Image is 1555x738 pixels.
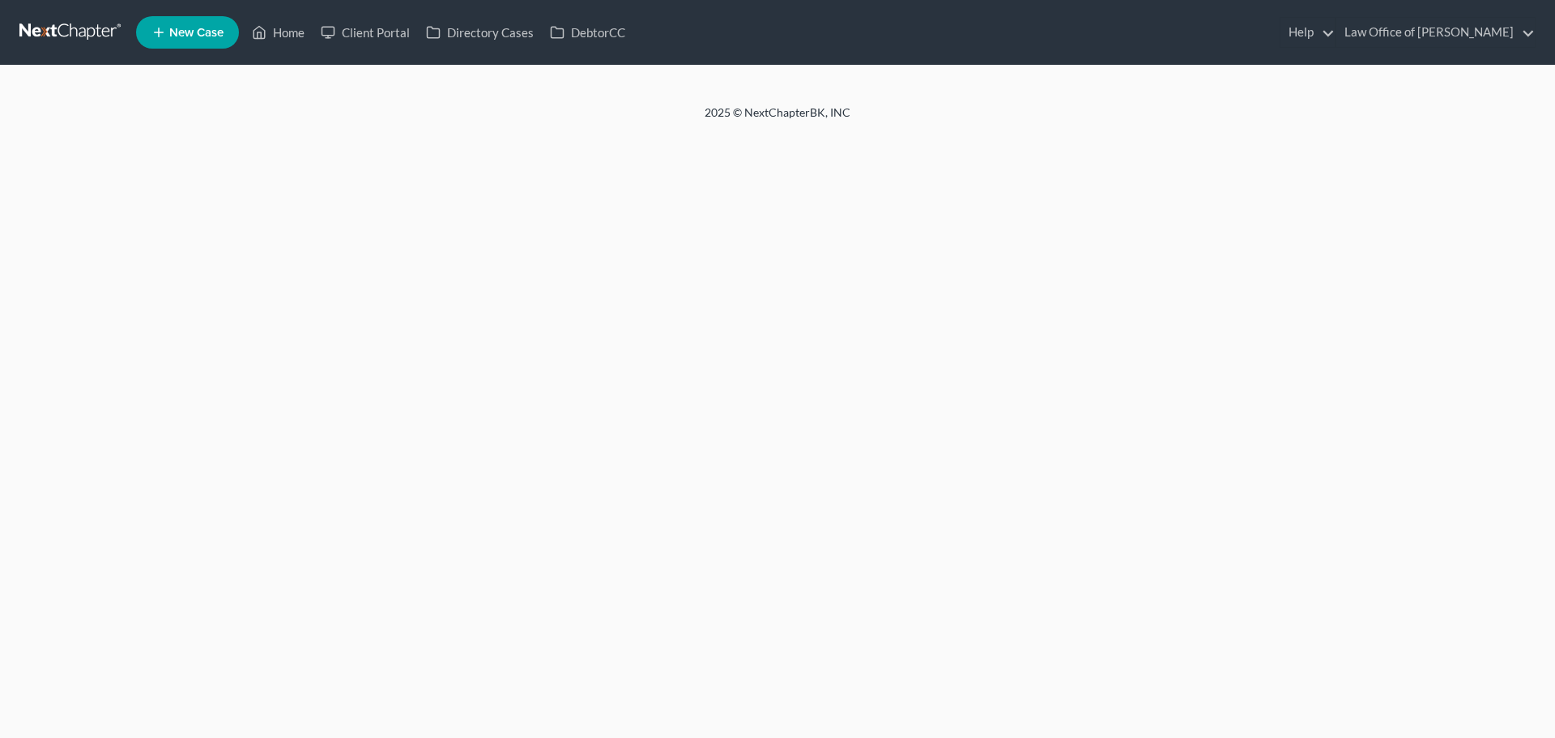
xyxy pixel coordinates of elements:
[316,105,1239,134] div: 2025 © NextChapterBK, INC
[418,18,542,47] a: Directory Cases
[542,18,633,47] a: DebtorCC
[244,18,313,47] a: Home
[136,16,239,49] new-legal-case-button: New Case
[313,18,418,47] a: Client Portal
[1280,18,1335,47] a: Help
[1336,18,1535,47] a: Law Office of [PERSON_NAME]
